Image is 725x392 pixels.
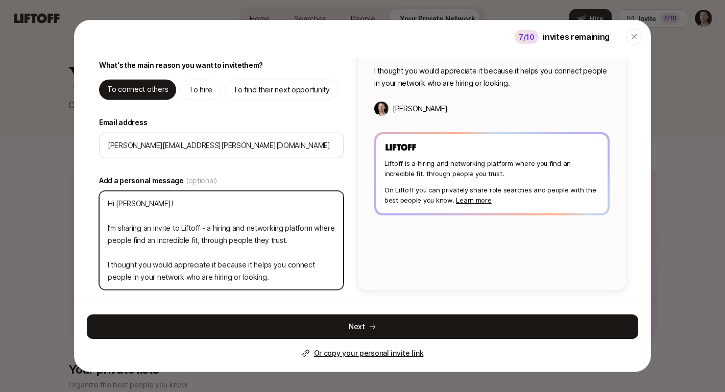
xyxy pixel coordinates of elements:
[186,175,217,187] span: (optional)
[233,84,330,96] p: To find their next opportunity
[99,175,344,187] label: Add a personal message
[108,139,335,152] input: Enter their email address
[384,184,599,205] p: On Liftoff you can privately share role searches and people with the best people you know.
[107,83,168,95] p: To connect others
[189,84,212,96] p: To hire
[99,191,344,290] textarea: Hi [PERSON_NAME]! I’m sharing an invite to Liftoff - a hiring and networking platform where peopl...
[302,347,424,359] button: Or copy your personal invite link
[99,116,344,129] label: Email address
[314,347,424,359] p: Or copy your personal invite link
[374,4,610,89] p: Hi [PERSON_NAME]! I’m sharing an invite to Liftoff - a hiring and networking platform where peopl...
[99,59,263,71] p: What's the main reason you want to invite them ?
[384,142,417,152] img: Liftoff Logo
[384,158,599,178] p: Liftoff is a hiring and networking platform where you find an incredible fit, through people you ...
[456,195,491,204] a: Learn more
[543,30,610,43] p: invites remaining
[393,103,447,115] p: [PERSON_NAME]
[87,314,638,339] button: Next
[515,30,539,43] div: 7 /10
[374,102,389,116] img: Josh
